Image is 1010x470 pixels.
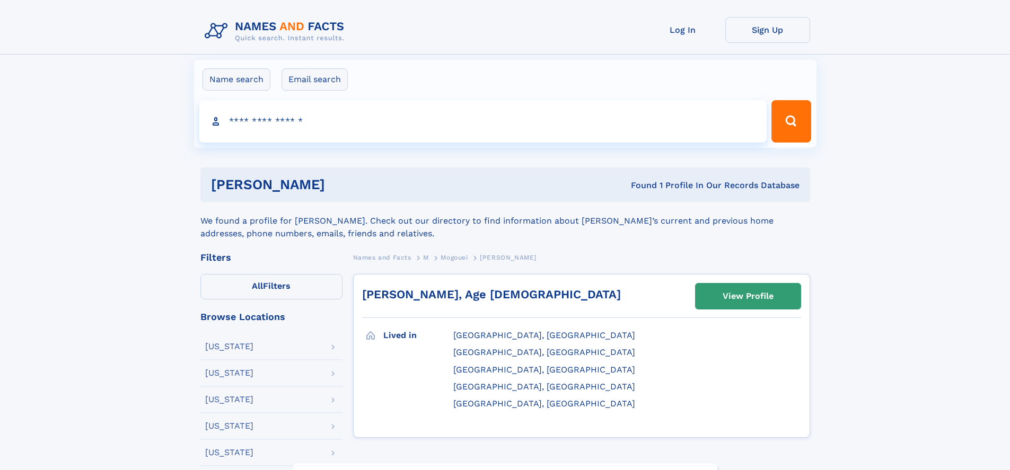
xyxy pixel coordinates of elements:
[200,17,353,46] img: Logo Names and Facts
[200,274,342,299] label: Filters
[200,253,342,262] div: Filters
[453,382,635,392] span: [GEOGRAPHIC_DATA], [GEOGRAPHIC_DATA]
[383,326,453,344] h3: Lived in
[423,254,429,261] span: M
[205,395,253,404] div: [US_STATE]
[203,68,270,91] label: Name search
[205,448,253,457] div: [US_STATE]
[771,100,811,143] button: Search Button
[282,68,348,91] label: Email search
[478,180,800,191] div: Found 1 Profile In Our Records Database
[200,312,342,322] div: Browse Locations
[441,254,468,261] span: Mogouei
[723,284,774,308] div: View Profile
[725,17,810,43] a: Sign Up
[362,288,621,301] a: [PERSON_NAME], Age [DEMOGRAPHIC_DATA]
[640,17,725,43] a: Log In
[453,365,635,375] span: [GEOGRAPHIC_DATA], [GEOGRAPHIC_DATA]
[480,254,537,261] span: [PERSON_NAME]
[211,178,478,191] h1: [PERSON_NAME]
[252,281,263,291] span: All
[205,342,253,351] div: [US_STATE]
[205,422,253,430] div: [US_STATE]
[353,251,411,264] a: Names and Facts
[441,251,468,264] a: Mogouei
[453,398,635,409] span: [GEOGRAPHIC_DATA], [GEOGRAPHIC_DATA]
[199,100,767,143] input: search input
[200,202,810,240] div: We found a profile for [PERSON_NAME]. Check out our directory to find information about [PERSON_N...
[205,369,253,377] div: [US_STATE]
[696,283,801,309] a: View Profile
[453,330,635,340] span: [GEOGRAPHIC_DATA], [GEOGRAPHIC_DATA]
[453,347,635,357] span: [GEOGRAPHIC_DATA], [GEOGRAPHIC_DATA]
[423,251,429,264] a: M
